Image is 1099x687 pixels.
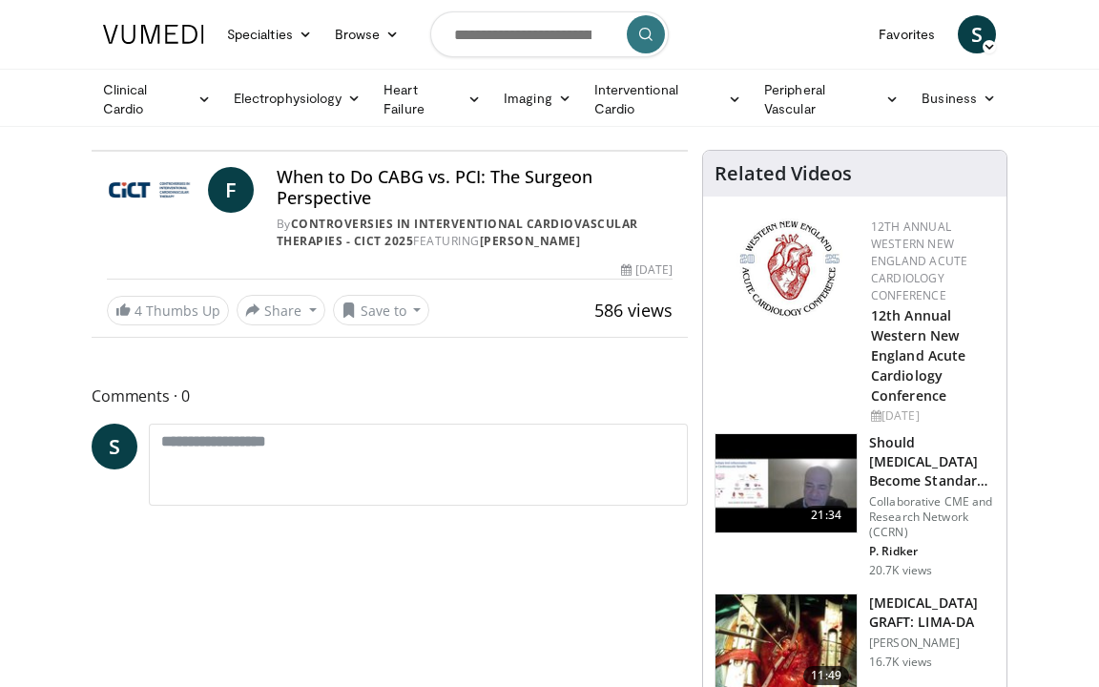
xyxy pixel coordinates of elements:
a: 12th Annual Western New England Acute Cardiology Conference [871,219,967,303]
button: Share [237,295,325,325]
p: 16.7K views [869,655,932,670]
h3: Should [MEDICAL_DATA] Become Standard Therapy for CAD? [869,433,995,490]
span: 11:49 [803,666,849,685]
img: Controversies in Interventional Cardiovascular Therapies - CICT 2025 [107,167,200,213]
a: S [92,424,137,469]
a: Heart Failure [372,80,492,118]
input: Search topics, interventions [430,11,669,57]
a: [PERSON_NAME] [480,233,581,249]
a: 12th Annual Western New England Acute Cardiology Conference [871,306,965,405]
p: P. Ridker [869,544,995,559]
p: Collaborative CME and Research Network (CCRN) [869,494,995,540]
div: By FEATURING [277,216,673,250]
a: F [208,167,254,213]
div: [DATE] [621,261,673,279]
a: Electrophysiology [222,79,372,117]
span: 4 [135,302,142,320]
p: 20.7K views [869,563,932,578]
a: Interventional Cardio [583,80,753,118]
span: 21:34 [803,506,849,525]
h4: Related Videos [715,162,852,185]
a: S [958,15,996,53]
p: [PERSON_NAME] [869,635,995,651]
a: Favorites [867,15,946,53]
a: Controversies in Interventional Cardiovascular Therapies - CICT 2025 [277,216,638,249]
img: VuMedi Logo [103,25,204,44]
h4: When to Do CABG vs. PCI: The Surgeon Perspective [277,167,673,208]
span: 586 views [594,299,673,322]
div: [DATE] [871,407,991,425]
a: Specialties [216,15,323,53]
a: Peripheral Vascular [753,80,910,118]
a: 4 Thumbs Up [107,296,229,325]
img: eb63832d-2f75-457d-8c1a-bbdc90eb409c.150x105_q85_crop-smart_upscale.jpg [715,434,857,533]
a: Business [910,79,1007,117]
span: Comments 0 [92,384,688,408]
a: 21:34 Should [MEDICAL_DATA] Become Standard Therapy for CAD? Collaborative CME and Research Netwo... [715,433,995,578]
a: Browse [323,15,411,53]
img: 0954f259-7907-4053-a817-32a96463ecc8.png.150x105_q85_autocrop_double_scale_upscale_version-0.2.png [736,219,842,319]
h3: [MEDICAL_DATA] GRAFT: LIMA-DA [869,593,995,632]
a: Clinical Cardio [92,80,222,118]
a: Imaging [492,79,583,117]
button: Save to [333,295,430,325]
